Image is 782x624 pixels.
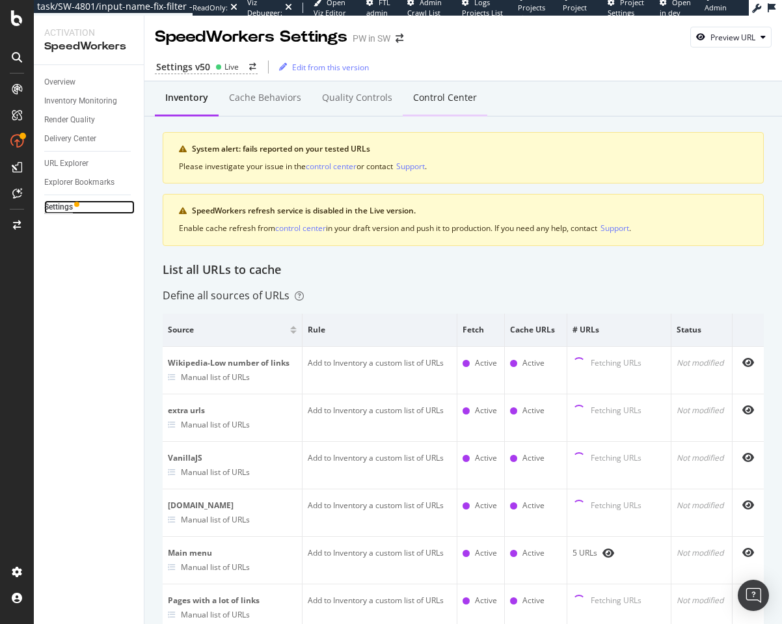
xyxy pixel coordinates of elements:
div: control center [275,223,326,234]
span: Rule [308,324,448,336]
div: SpeedWorkers refresh service is disabled in the Live version. [192,205,748,217]
div: Not modified [677,452,727,464]
div: Fetching URLs [591,500,641,513]
div: [DOMAIN_NAME] [168,500,297,511]
span: Source [168,324,287,336]
div: Wikipedia-Low number of links [168,357,297,369]
div: eye [742,357,754,368]
div: control center [306,161,357,172]
div: Enable cache refresh from in your draft version and push it to production. If you need any help, ... [179,222,748,234]
div: Not modified [677,547,727,559]
div: Not modified [677,357,727,369]
div: Support [600,223,629,234]
span: Fetch [463,324,496,336]
div: Edit from this version [292,62,369,73]
td: Add to Inventory a custom list of URLs [303,394,457,442]
div: Explorer Bookmarks [44,176,115,189]
div: Manual list of URLs [181,467,250,478]
div: List all URLs to cache [163,262,764,278]
div: Active [475,452,497,464]
div: Manual list of URLs [181,514,250,525]
div: Active [475,405,497,416]
div: Fetching URLs [591,405,641,418]
div: Quality Controls [322,91,392,104]
div: Inventory Monitoring [44,94,117,108]
div: Not modified [677,500,727,511]
div: eye [742,500,754,510]
div: Active [475,357,497,369]
a: Inventory Monitoring [44,94,135,108]
div: Manual list of URLs [181,609,250,620]
div: SpeedWorkers Settings [155,26,347,48]
div: Settings v50 [156,61,210,74]
div: Define all sources of URLs [163,288,304,303]
div: PW in SW [353,32,390,45]
div: Active [475,547,497,559]
a: Render Quality [44,113,135,127]
button: Support [396,160,425,172]
a: Explorer Bookmarks [44,176,135,189]
td: Add to Inventory a custom list of URLs [303,347,457,394]
div: VanillaJS [168,452,297,464]
div: Activation [44,26,133,39]
div: Manual list of URLs [181,372,250,383]
div: Please investigate your issue in the or contact . [179,160,748,172]
a: Overview [44,75,135,89]
div: Render Quality [44,113,95,127]
div: ReadOnly: [193,3,228,13]
div: arrow-right-arrow-left [249,63,256,71]
span: # URLs [573,324,662,336]
div: URL Explorer [44,157,88,170]
div: eye [742,547,754,558]
div: Support [396,161,425,172]
a: Settings [44,200,135,214]
div: Manual list of URLs [181,419,250,430]
td: Add to Inventory a custom list of URLs [303,442,457,489]
span: Projects List [518,3,545,23]
div: Active [475,500,497,511]
div: Active [522,500,545,511]
div: System alert: fails reported on your tested URLs [192,143,748,155]
span: Cache URLs [510,324,558,336]
div: Not modified [677,595,727,606]
div: Active [522,357,545,369]
span: Project Page [563,3,587,23]
button: Preview URL [690,27,772,47]
a: Delivery Center [44,132,135,146]
div: Active [475,595,497,606]
div: Active [522,595,545,606]
div: 5 URLs [573,547,666,559]
div: Fetching URLs [591,357,641,370]
div: Delivery Center [44,132,96,146]
div: Active [522,405,545,416]
div: Fetching URLs [591,452,641,465]
div: Inventory [165,91,208,104]
div: Control Center [413,91,477,104]
span: Admin Page [705,3,727,23]
div: Overview [44,75,75,89]
button: Support [600,222,629,234]
div: eye [742,452,754,463]
div: Fetching URLs [591,595,641,608]
div: Cache behaviors [229,91,301,104]
td: Add to Inventory a custom list of URLs [303,537,457,584]
button: control center [306,160,357,172]
div: warning banner [163,132,764,183]
div: Active [522,547,545,559]
div: Live [224,61,239,72]
div: eye [742,405,754,415]
div: Settings [44,200,73,214]
span: Status [677,324,723,336]
div: extra urls [168,405,297,416]
div: SpeedWorkers [44,39,133,54]
div: Manual list of URLs [181,562,250,573]
button: Edit from this version [274,57,369,77]
div: Open Intercom Messenger [738,580,769,611]
td: Add to Inventory a custom list of URLs [303,489,457,537]
div: Main menu [168,547,297,559]
button: control center [275,222,326,234]
div: Not modified [677,405,727,416]
div: Preview URL [710,32,755,43]
div: eye [602,548,614,558]
div: warning banner [163,194,764,245]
